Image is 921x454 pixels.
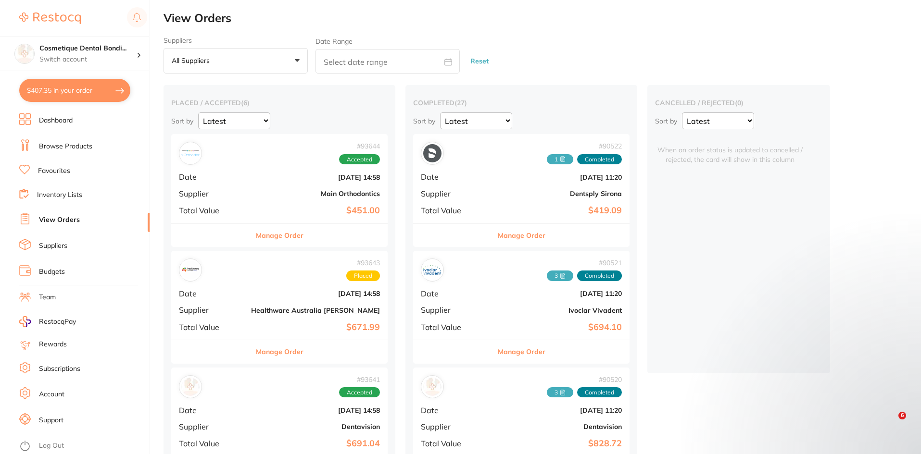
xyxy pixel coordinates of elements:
[179,323,243,331] span: Total Value
[171,134,388,247] div: Main Orthodontics#93644AcceptedDate[DATE] 14:58SupplierMain OrthodonticsTotal Value$451.00Manage ...
[315,49,460,74] input: Select date range
[547,270,573,281] span: Received
[171,98,388,107] h2: placed / accepted ( 6 )
[172,56,214,65] p: All suppliers
[38,166,70,176] a: Favourites
[898,412,906,419] span: 6
[15,44,34,63] img: Cosmetique Dental Bondi Junction
[655,134,805,164] span: When an order status is updated to cancelled / rejected, the card will show in this column
[251,173,380,181] b: [DATE] 14:58
[171,117,193,125] p: Sort by
[164,12,921,25] h2: View Orders
[179,306,243,314] span: Supplier
[421,439,485,448] span: Total Value
[498,340,545,363] button: Manage Order
[39,364,80,374] a: Subscriptions
[39,267,65,277] a: Budgets
[423,144,442,162] img: Dentsply Sirona
[423,378,442,396] img: Dentavision
[256,340,303,363] button: Manage Order
[315,37,353,45] label: Date Range
[164,37,308,44] label: Suppliers
[413,117,435,125] p: Sort by
[256,224,303,247] button: Manage Order
[467,49,492,74] button: Reset
[164,48,308,74] button: All suppliers
[493,307,622,314] b: Ivoclar Vivadent
[171,251,388,364] div: Healthware Australia Ridley#93643PlacedDate[DATE] 14:58SupplierHealthware Australia [PERSON_NAME]...
[19,316,76,327] a: RestocqPay
[339,376,380,383] span: # 93641
[421,289,485,298] span: Date
[39,241,67,251] a: Suppliers
[493,423,622,430] b: Dentavision
[39,416,63,425] a: Support
[251,307,380,314] b: Healthware Australia [PERSON_NAME]
[181,261,200,279] img: Healthware Australia Ridley
[346,259,380,267] span: # 93643
[339,142,380,150] span: # 93644
[179,439,243,448] span: Total Value
[251,206,380,216] b: $451.00
[251,423,380,430] b: Dentavision
[421,206,485,215] span: Total Value
[19,12,81,24] img: Restocq Logo
[19,7,81,29] a: Restocq Logo
[577,154,622,165] span: Completed
[251,439,380,449] b: $691.04
[577,270,622,281] span: Completed
[493,322,622,332] b: $694.10
[39,215,80,225] a: View Orders
[179,406,243,415] span: Date
[547,142,622,150] span: # 90522
[19,79,130,102] button: $407.35 in your order
[39,317,76,327] span: RestocqPay
[37,190,82,200] a: Inventory Lists
[39,293,56,302] a: Team
[251,290,380,297] b: [DATE] 14:58
[339,154,380,165] span: Accepted
[39,340,67,349] a: Rewards
[655,98,822,107] h2: cancelled / rejected ( 0 )
[577,387,622,398] span: Completed
[879,412,902,435] iframe: Intercom live chat
[493,190,622,197] b: Dentsply Sirona
[39,142,92,151] a: Browse Products
[655,117,677,125] p: Sort by
[547,376,622,383] span: # 90520
[19,439,147,454] button: Log Out
[339,387,380,398] span: Accepted
[179,289,243,298] span: Date
[251,406,380,414] b: [DATE] 14:58
[39,55,137,64] p: Switch account
[547,154,573,165] span: Received
[493,439,622,449] b: $828.72
[493,173,622,181] b: [DATE] 11:20
[39,116,73,125] a: Dashboard
[179,189,243,198] span: Supplier
[498,224,545,247] button: Manage Order
[39,390,64,399] a: Account
[724,225,916,409] iframe: Intercom notifications message
[413,98,630,107] h2: completed ( 27 )
[179,422,243,431] span: Supplier
[179,172,243,181] span: Date
[421,189,485,198] span: Supplier
[423,261,442,279] img: Ivoclar Vivadent
[421,422,485,431] span: Supplier
[251,322,380,332] b: $671.99
[493,206,622,216] b: $419.09
[19,316,31,327] img: RestocqPay
[547,259,622,267] span: # 90521
[421,306,485,314] span: Supplier
[421,323,485,331] span: Total Value
[251,190,380,197] b: Main Orthodontics
[179,206,243,215] span: Total Value
[39,44,137,53] h4: Cosmetique Dental Bondi Junction
[493,290,622,297] b: [DATE] 11:20
[421,406,485,415] span: Date
[547,387,573,398] span: Received
[421,172,485,181] span: Date
[39,441,64,451] a: Log Out
[493,406,622,414] b: [DATE] 11:20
